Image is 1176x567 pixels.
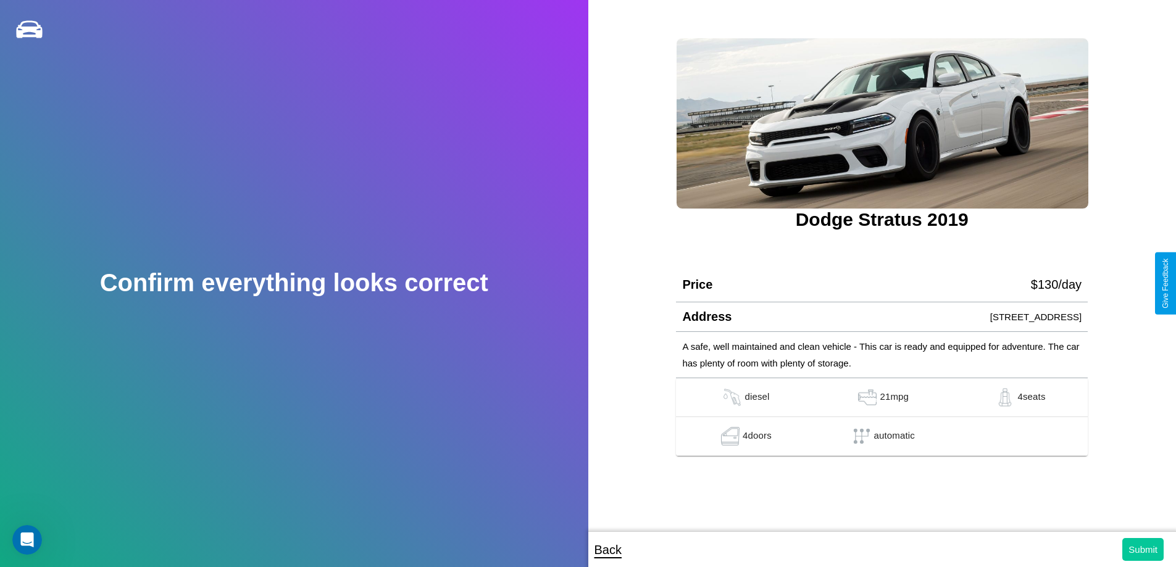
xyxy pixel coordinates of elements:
p: diesel [744,388,769,407]
img: gas [993,388,1017,407]
p: 21 mpg [880,388,909,407]
p: automatic [874,427,915,445]
p: A safe, well maintained and clean vehicle - This car is ready and equipped for adventure. The car... [682,338,1082,371]
p: Back [594,539,622,561]
p: $ 130 /day [1031,273,1082,296]
div: Give Feedback [1161,259,1170,308]
h3: Dodge Stratus 2019 [676,209,1088,230]
img: gas [720,388,744,407]
img: gas [718,427,743,445]
p: 4 seats [1017,388,1045,407]
table: simple table [676,378,1088,456]
h4: Price [682,278,712,292]
p: 4 doors [743,427,772,445]
img: gas [855,388,880,407]
iframe: Intercom live chat [12,525,42,555]
h4: Address [682,310,732,324]
p: [STREET_ADDRESS] [990,308,1082,325]
h2: Confirm everything looks correct [100,269,488,297]
button: Submit [1122,538,1164,561]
